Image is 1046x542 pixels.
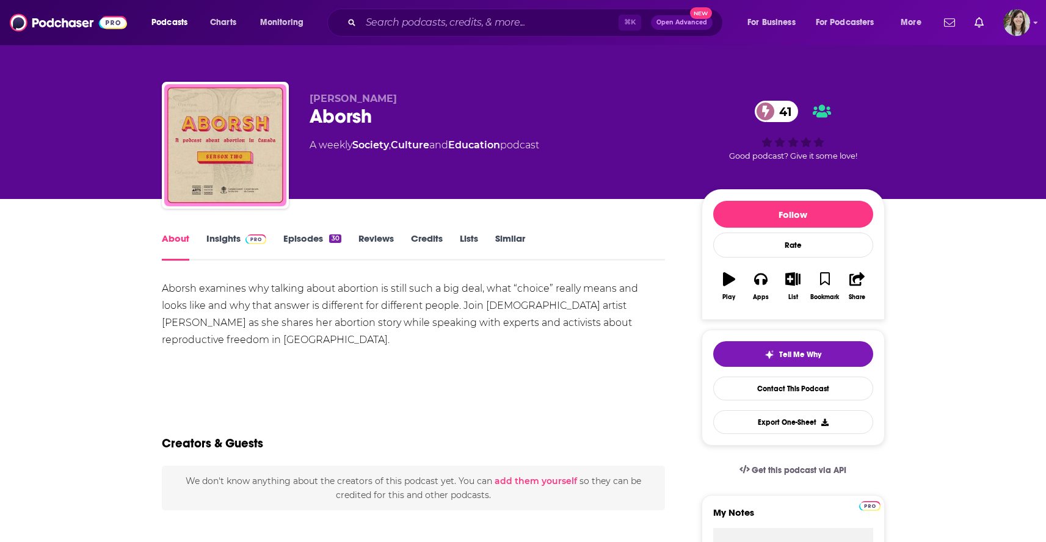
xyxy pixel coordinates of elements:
a: About [162,233,189,261]
button: Share [841,264,873,308]
span: Monitoring [260,14,303,31]
button: Open AdvancedNew [651,15,713,30]
div: Rate [713,233,873,258]
a: Education [448,139,500,151]
button: Bookmark [809,264,841,308]
span: Good podcast? Give it some love! [729,151,857,161]
div: Search podcasts, credits, & more... [339,9,735,37]
a: InsightsPodchaser Pro [206,233,267,261]
div: 30 [329,234,341,243]
img: Podchaser Pro [859,501,881,511]
button: open menu [143,13,203,32]
a: Similar [495,233,525,261]
span: ⌘ K [619,15,641,31]
a: 41 [755,101,798,122]
span: , [389,139,391,151]
div: Share [849,294,865,301]
a: Show notifications dropdown [939,12,960,33]
div: Aborsh examines why talking about abortion is still such a big deal, what “choice” really means a... [162,280,666,349]
div: Play [722,294,735,301]
img: tell me why sparkle [765,350,774,360]
h2: Creators & Guests [162,436,263,451]
span: Get this podcast via API [752,465,846,475]
button: List [777,264,808,308]
span: More [901,14,921,31]
button: open menu [252,13,319,32]
button: open menu [739,13,811,32]
span: Logged in as devinandrade [1003,9,1030,36]
a: Society [352,139,389,151]
a: Reviews [358,233,394,261]
span: New [690,7,712,19]
a: Episodes30 [283,233,341,261]
span: and [429,139,448,151]
span: Tell Me Why [779,350,821,360]
a: Credits [411,233,443,261]
button: Follow [713,201,873,228]
span: We don't know anything about the creators of this podcast yet . You can so they can be credited f... [186,475,641,500]
span: Open Advanced [656,20,707,26]
div: A weekly podcast [310,138,539,153]
a: Culture [391,139,429,151]
span: Podcasts [151,14,187,31]
span: 41 [767,101,798,122]
a: Contact This Podcast [713,377,873,400]
span: Charts [210,14,236,31]
a: Pro website [859,499,881,511]
img: Podchaser - Follow, Share and Rate Podcasts [10,11,127,34]
span: For Business [747,14,796,31]
a: Charts [202,13,244,32]
input: Search podcasts, credits, & more... [361,13,619,32]
img: User Profile [1003,9,1030,36]
button: open menu [892,13,937,32]
div: Bookmark [810,294,839,301]
button: Export One-Sheet [713,410,873,434]
button: Play [713,264,745,308]
div: 41Good podcast? Give it some love! [702,93,885,168]
img: Podchaser Pro [245,234,267,244]
div: List [788,294,798,301]
a: Lists [460,233,478,261]
div: Apps [753,294,769,301]
img: Aborsh [164,84,286,206]
span: [PERSON_NAME] [310,93,397,104]
button: Show profile menu [1003,9,1030,36]
a: Get this podcast via API [730,455,857,485]
button: Apps [745,264,777,308]
span: For Podcasters [816,14,874,31]
button: add them yourself [495,476,577,486]
label: My Notes [713,507,873,528]
button: open menu [808,13,892,32]
a: Show notifications dropdown [970,12,989,33]
button: tell me why sparkleTell Me Why [713,341,873,367]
